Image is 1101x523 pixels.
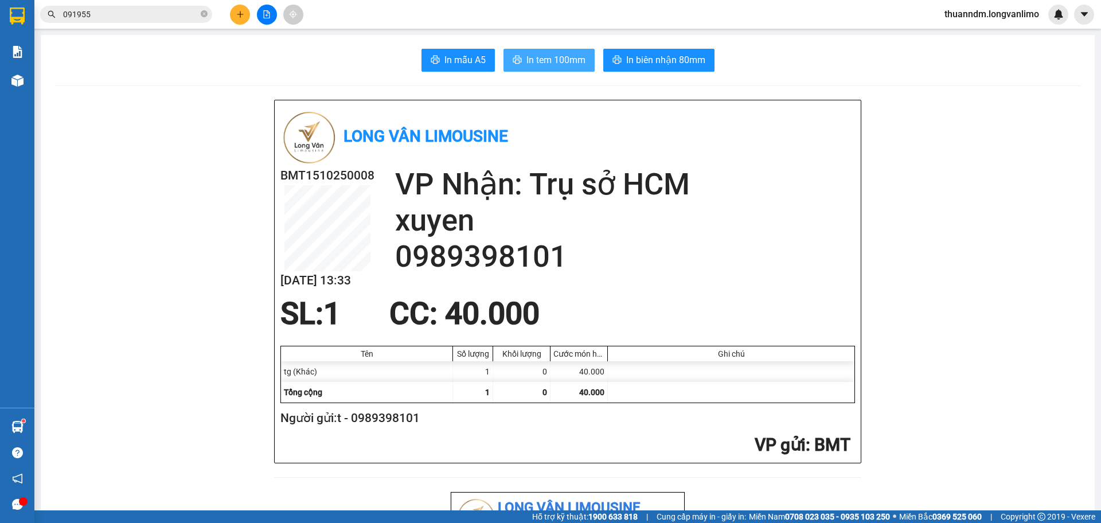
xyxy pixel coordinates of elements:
[280,296,323,331] span: SL:
[98,10,178,37] div: Trụ sở HCM
[1037,513,1045,521] span: copyright
[236,10,244,18] span: plus
[899,510,982,523] span: Miền Bắc
[749,510,890,523] span: Miền Nam
[431,55,440,66] span: printer
[11,75,24,87] img: warehouse-icon
[284,349,450,358] div: Tên
[284,388,322,397] span: Tổng cộng
[98,51,178,67] div: 0907962169
[553,349,604,358] div: Cước món hàng
[22,419,25,423] sup: 1
[990,510,992,523] span: |
[280,271,374,290] h2: [DATE] 13:33
[485,388,490,397] span: 1
[611,349,852,358] div: Ghi chú
[603,49,715,72] button: printerIn biên nhận 80mm
[579,388,604,397] span: 40.000
[588,512,638,521] strong: 1900 633 818
[10,10,90,24] div: BMT
[10,7,25,25] img: logo-vxr
[493,361,550,382] div: 0
[932,512,982,521] strong: 0369 525 060
[9,75,26,87] span: CR :
[382,296,546,331] div: CC : 40.000
[395,166,855,202] h2: VP Nhận: Trụ sở HCM
[395,239,855,275] h2: 0989398101
[755,435,806,455] span: VP gửi
[612,55,622,66] span: printer
[201,9,208,20] span: close-circle
[444,53,486,67] span: In mẫu A5
[283,5,303,25] button: aim
[456,497,680,519] li: Long Vân Limousine
[10,24,90,37] div: A
[343,127,508,146] b: Long Vân Limousine
[63,8,198,21] input: Tìm tên, số ĐT hoặc mã đơn
[230,5,250,25] button: plus
[453,361,493,382] div: 1
[281,361,453,382] div: tg (Khác)
[526,53,585,67] span: In tem 100mm
[1079,9,1090,19] span: caret-down
[12,473,23,484] span: notification
[323,296,341,331] span: 1
[10,11,28,23] span: Gửi:
[48,10,56,18] span: search
[201,10,208,17] span: close-circle
[98,37,178,51] div: trúc
[935,7,1048,21] span: thuanndm.longvanlimo
[893,514,896,519] span: ⚪️
[646,510,648,523] span: |
[503,49,595,72] button: printerIn tem 100mm
[9,74,92,88] div: 40.000
[12,447,23,458] span: question-circle
[395,202,855,239] h2: xuyen
[12,499,23,510] span: message
[98,11,126,23] span: Nhận:
[289,10,297,18] span: aim
[1053,9,1064,19] img: icon-new-feature
[11,421,24,433] img: warehouse-icon
[421,49,495,72] button: printerIn mẫu A5
[496,349,547,358] div: Khối lượng
[550,361,608,382] div: 40.000
[257,5,277,25] button: file-add
[280,109,338,166] img: logo.jpg
[1074,5,1094,25] button: caret-down
[626,53,705,67] span: In biên nhận 80mm
[542,388,547,397] span: 0
[532,510,638,523] span: Hỗ trợ kỹ thuật:
[280,166,374,185] h2: BMT1510250008
[657,510,746,523] span: Cung cấp máy in - giấy in:
[280,409,850,428] h2: Người gửi: t - 0989398101
[785,512,890,521] strong: 0708 023 035 - 0935 103 250
[513,55,522,66] span: printer
[10,37,90,53] div: 0907962169
[263,10,271,18] span: file-add
[456,349,490,358] div: Số lượng
[11,46,24,58] img: solution-icon
[280,434,850,457] h2: : BMT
